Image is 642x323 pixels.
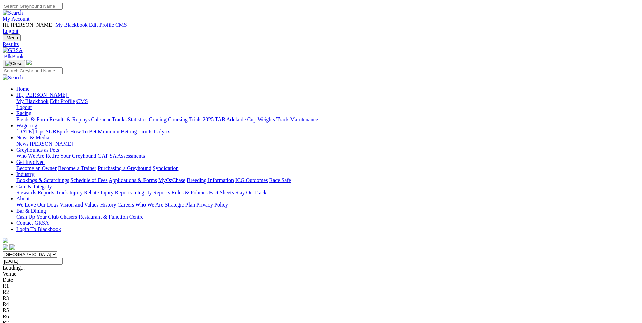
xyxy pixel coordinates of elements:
[16,214,59,220] a: Cash Up Your Club
[98,165,151,171] a: Purchasing a Greyhound
[3,53,24,59] a: BlkBook
[16,153,639,159] div: Greyhounds as Pets
[16,196,30,201] a: About
[16,86,29,92] a: Home
[16,220,49,226] a: Contact GRSA
[16,147,59,153] a: Greyhounds as Pets
[16,98,639,110] div: Hi, [PERSON_NAME]
[16,116,48,122] a: Fields & Form
[3,22,54,28] span: Hi, [PERSON_NAME]
[3,307,639,314] div: R5
[50,98,75,104] a: Edit Profile
[3,22,639,34] div: My Account
[16,208,46,214] a: Bar & Dining
[3,295,639,301] div: R3
[133,190,170,195] a: Integrity Reports
[70,177,107,183] a: Schedule of Fees
[3,3,63,10] input: Search
[235,190,266,195] a: Stay On Track
[7,35,18,40] span: Menu
[3,41,639,47] a: Results
[16,129,639,135] div: Wagering
[189,116,201,122] a: Trials
[16,110,31,116] a: Racing
[16,190,54,195] a: Stewards Reports
[16,135,49,141] a: News & Media
[3,47,23,53] img: GRSA
[3,289,639,295] div: R2
[16,141,28,147] a: News
[3,265,25,271] span: Loading...
[168,116,188,122] a: Coursing
[49,116,90,122] a: Results & Replays
[5,61,22,66] img: Close
[46,129,69,134] a: SUREpick
[3,271,639,277] div: Venue
[165,202,195,208] a: Strategic Plan
[3,301,639,307] div: R4
[16,129,44,134] a: [DATE] Tips
[9,244,15,250] img: twitter.svg
[30,141,73,147] a: [PERSON_NAME]
[196,202,228,208] a: Privacy Policy
[3,238,8,243] img: logo-grsa-white.png
[91,116,111,122] a: Calendar
[16,202,639,208] div: About
[3,60,25,67] button: Toggle navigation
[187,177,234,183] a: Breeding Information
[109,177,157,183] a: Applications & Forms
[258,116,275,122] a: Weights
[58,165,96,171] a: Become a Trainer
[3,34,21,41] button: Toggle navigation
[16,104,32,110] a: Logout
[135,202,163,208] a: Who We Are
[16,190,639,196] div: Care & Integrity
[46,153,96,159] a: Retire Your Greyhound
[115,22,127,28] a: CMS
[76,98,88,104] a: CMS
[16,141,639,147] div: News & Media
[269,177,291,183] a: Race Safe
[16,184,52,189] a: Care & Integrity
[16,214,639,220] div: Bar & Dining
[3,16,30,22] a: My Account
[60,214,143,220] a: Chasers Restaurant & Function Centre
[98,129,152,134] a: Minimum Betting Limits
[16,116,639,123] div: Racing
[16,202,58,208] a: We Love Our Dogs
[3,74,23,81] img: Search
[16,177,69,183] a: Bookings & Scratchings
[100,202,116,208] a: History
[60,202,98,208] a: Vision and Values
[16,92,69,98] a: Hi, [PERSON_NAME]
[56,190,99,195] a: Track Injury Rebate
[100,190,132,195] a: Injury Reports
[171,190,208,195] a: Rules & Policies
[112,116,127,122] a: Tracks
[4,53,24,59] span: BlkBook
[3,258,63,265] input: Select date
[16,165,57,171] a: Become an Owner
[117,202,134,208] a: Careers
[55,22,88,28] a: My Blackbook
[235,177,268,183] a: ICG Outcomes
[26,60,32,65] img: logo-grsa-white.png
[16,153,44,159] a: Who We Are
[276,116,318,122] a: Track Maintenance
[3,277,639,283] div: Date
[3,244,8,250] img: facebook.svg
[16,92,67,98] span: Hi, [PERSON_NAME]
[153,165,178,171] a: Syndication
[70,129,97,134] a: How To Bet
[3,28,18,34] a: Logout
[149,116,167,122] a: Grading
[16,177,639,184] div: Industry
[3,67,63,74] input: Search
[128,116,148,122] a: Statistics
[16,165,639,171] div: Get Involved
[16,226,61,232] a: Login To Blackbook
[3,314,639,320] div: R6
[16,98,49,104] a: My Blackbook
[98,153,145,159] a: GAP SA Assessments
[209,190,234,195] a: Fact Sheets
